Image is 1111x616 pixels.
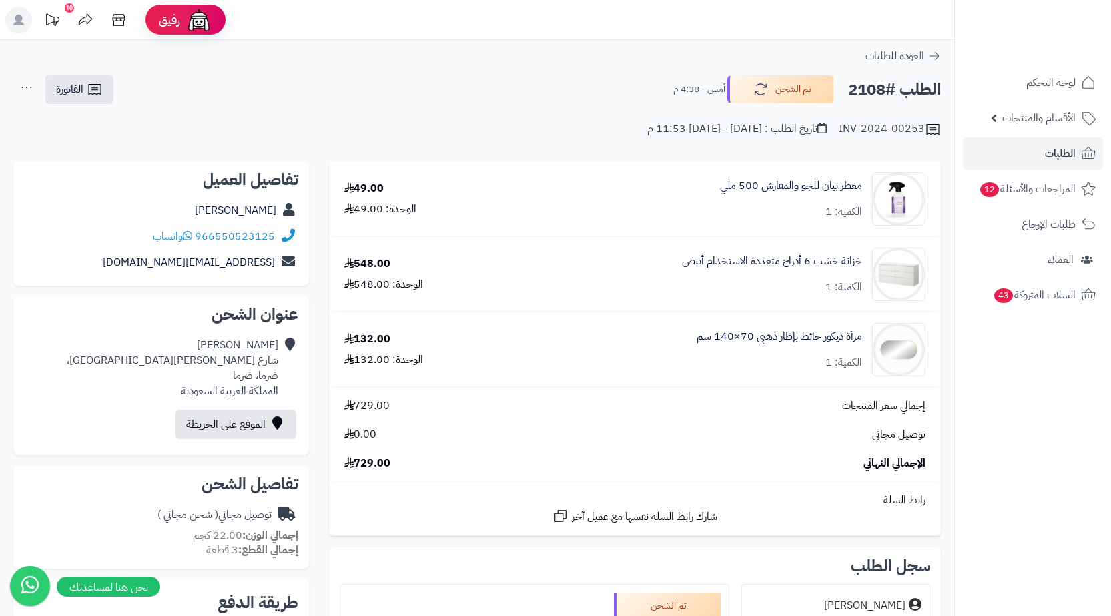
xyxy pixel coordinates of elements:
span: 0.00 [344,427,376,442]
div: رابط السلة [334,493,936,508]
span: 729.00 [344,398,390,414]
h2: الطلب #2108 [848,76,941,103]
span: توصيل مجاني [872,427,925,442]
h3: سجل الطلب [851,558,930,574]
a: الموقع على الخريطة [175,410,296,439]
span: لوحة التحكم [1026,73,1076,92]
img: 1752136123-1746708872495-1702206407-110115010035-1000x1000-90x90.jpg [873,248,925,301]
span: العودة للطلبات [865,48,924,64]
strong: إجمالي القطع: [238,542,298,558]
img: 1729938146-1729076825-221101010011-90x90.jpg [873,172,925,226]
span: رفيق [159,12,180,28]
span: 43 [994,288,1013,303]
div: الوحدة: 548.00 [344,277,423,292]
a: معطر بيان للجو والمفارش 500 ملي [720,178,862,194]
div: توصيل مجاني [157,507,272,523]
a: المراجعات والأسئلة12 [963,173,1103,205]
a: [EMAIL_ADDRESS][DOMAIN_NAME] [103,254,275,270]
span: شارك رابط السلة نفسها مع عميل آخر [572,509,717,525]
div: الكمية: 1 [825,355,862,370]
div: الوحدة: 132.00 [344,352,423,368]
span: 12 [980,182,999,197]
span: 729.00 [344,456,390,471]
div: الكمية: 1 [825,204,862,220]
img: 1755344169-110109010162-90x90.jpg [873,323,925,376]
a: واتساب [153,228,192,244]
h2: عنوان الشحن [24,306,298,322]
h2: تفاصيل العميل [24,172,298,188]
small: 3 قطعة [206,542,298,558]
h2: تفاصيل الشحن [24,476,298,492]
span: الإجمالي النهائي [863,456,925,471]
span: طلبات الإرجاع [1022,215,1076,234]
a: مرآة ديكور حائط بإطار ذهبي 70×140 سم [697,329,862,344]
small: أمس - 4:38 م [673,83,725,96]
small: 22.00 كجم [193,527,298,543]
a: الفاتورة [45,75,113,104]
a: 966550523125 [195,228,275,244]
span: الطلبات [1045,144,1076,163]
a: لوحة التحكم [963,67,1103,99]
strong: إجمالي الوزن: [242,527,298,543]
div: 132.00 [344,332,390,347]
a: العملاء [963,244,1103,276]
span: الفاتورة [56,81,83,97]
div: تاريخ الطلب : [DATE] - [DATE] 11:53 م [647,121,827,137]
div: [PERSON_NAME] [824,598,905,613]
span: ( شحن مجاني ) [157,507,218,523]
a: العودة للطلبات [865,48,941,64]
span: العملاء [1048,250,1074,269]
span: السلات المتروكة [993,286,1076,304]
div: 10 [65,3,74,13]
a: السلات المتروكة43 [963,279,1103,311]
div: 49.00 [344,181,384,196]
button: تم الشحن [727,75,834,103]
span: الأقسام والمنتجات [1002,109,1076,127]
span: إجمالي سعر المنتجات [842,398,925,414]
a: تحديثات المنصة [35,7,69,37]
div: 548.00 [344,256,390,272]
div: الوحدة: 49.00 [344,202,416,217]
a: طلبات الإرجاع [963,208,1103,240]
a: خزانة خشب 6 أدراج متعددة الاستخدام أبيض [682,254,862,269]
div: INV-2024-00253 [839,121,941,137]
a: الطلبات [963,137,1103,170]
div: الكمية: 1 [825,280,862,295]
div: [PERSON_NAME] شارع [PERSON_NAME][GEOGRAPHIC_DATA]، ضرما، ضرما المملكة العربية السعودية [67,338,278,398]
h2: طريقة الدفع [218,595,298,611]
span: المراجعات والأسئلة [979,180,1076,198]
a: شارك رابط السلة نفسها مع عميل آخر [552,508,717,525]
a: [PERSON_NAME] [195,202,276,218]
img: ai-face.png [186,7,212,33]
